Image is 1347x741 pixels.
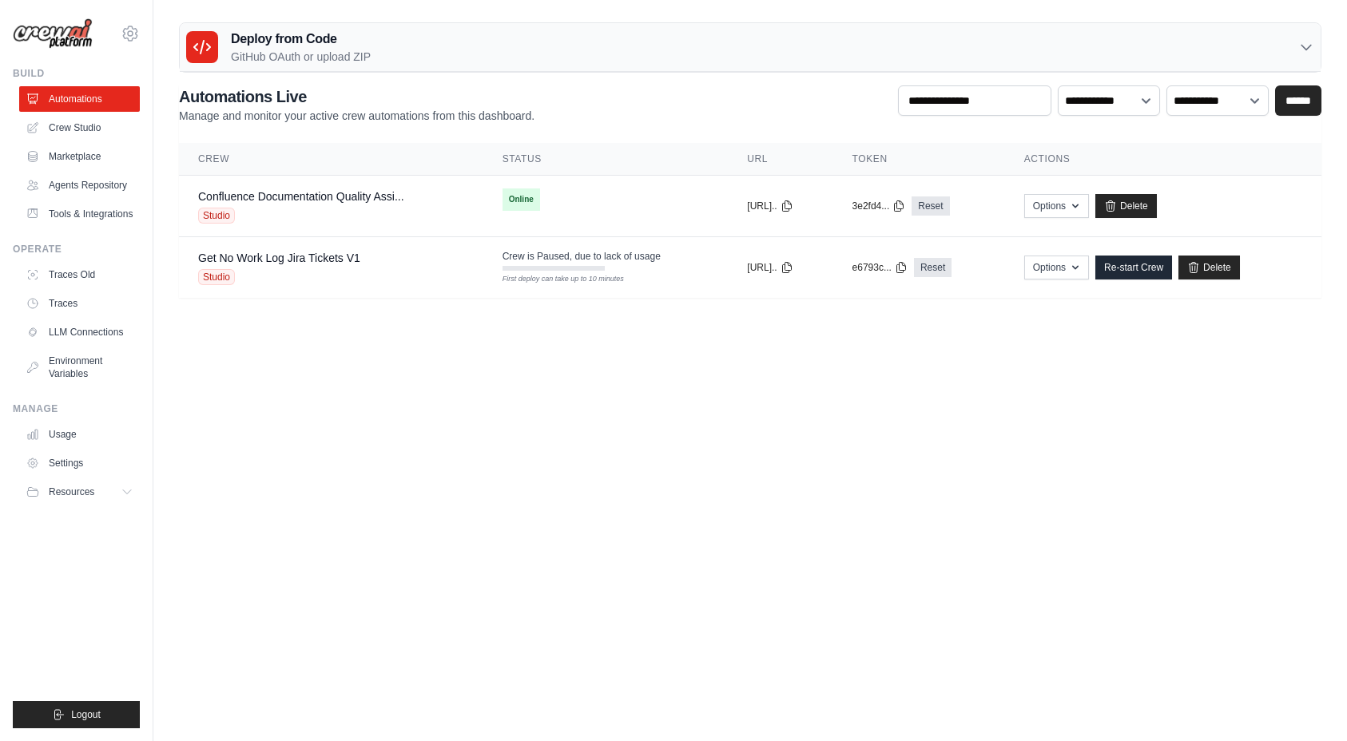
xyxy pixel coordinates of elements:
[1178,256,1240,279] a: Delete
[198,269,235,285] span: Studio
[912,196,949,216] a: Reset
[19,479,140,505] button: Resources
[503,250,661,263] span: Crew is Paused, due to lack of usage
[13,67,140,80] div: Build
[833,143,1005,176] th: Token
[198,190,404,203] a: Confluence Documentation Quality Assi...
[19,262,140,287] a: Traces Old
[914,258,952,277] a: Reset
[1005,143,1321,176] th: Actions
[179,143,483,176] th: Crew
[19,450,140,476] a: Settings
[13,701,140,728] button: Logout
[71,708,101,721] span: Logout
[1024,194,1089,218] button: Options
[19,319,140,345] a: LLM Connections
[19,86,140,112] a: Automations
[231,30,371,49] h3: Deploy from Code
[1095,194,1157,218] a: Delete
[503,188,540,211] span: Online
[19,291,140,316] a: Traces
[231,49,371,65] p: GitHub OAuth or upload ZIP
[13,18,93,50] img: Logo
[19,201,140,227] a: Tools & Integrations
[19,115,140,141] a: Crew Studio
[1095,256,1172,279] a: Re-start Crew
[19,172,140,198] a: Agents Repository
[1024,256,1089,279] button: Options
[852,200,906,212] button: 3e2fd4...
[19,144,140,169] a: Marketplace
[179,108,534,124] p: Manage and monitor your active crew automations from this dashboard.
[852,261,908,274] button: e6793c...
[503,274,605,285] div: First deploy can take up to 10 minutes
[19,422,140,447] a: Usage
[728,143,832,176] th: URL
[198,208,235,224] span: Studio
[179,85,534,108] h2: Automations Live
[198,252,360,264] a: Get No Work Log Jira Tickets V1
[483,143,729,176] th: Status
[19,348,140,386] a: Environment Variables
[13,243,140,256] div: Operate
[49,485,94,498] span: Resources
[13,402,140,415] div: Manage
